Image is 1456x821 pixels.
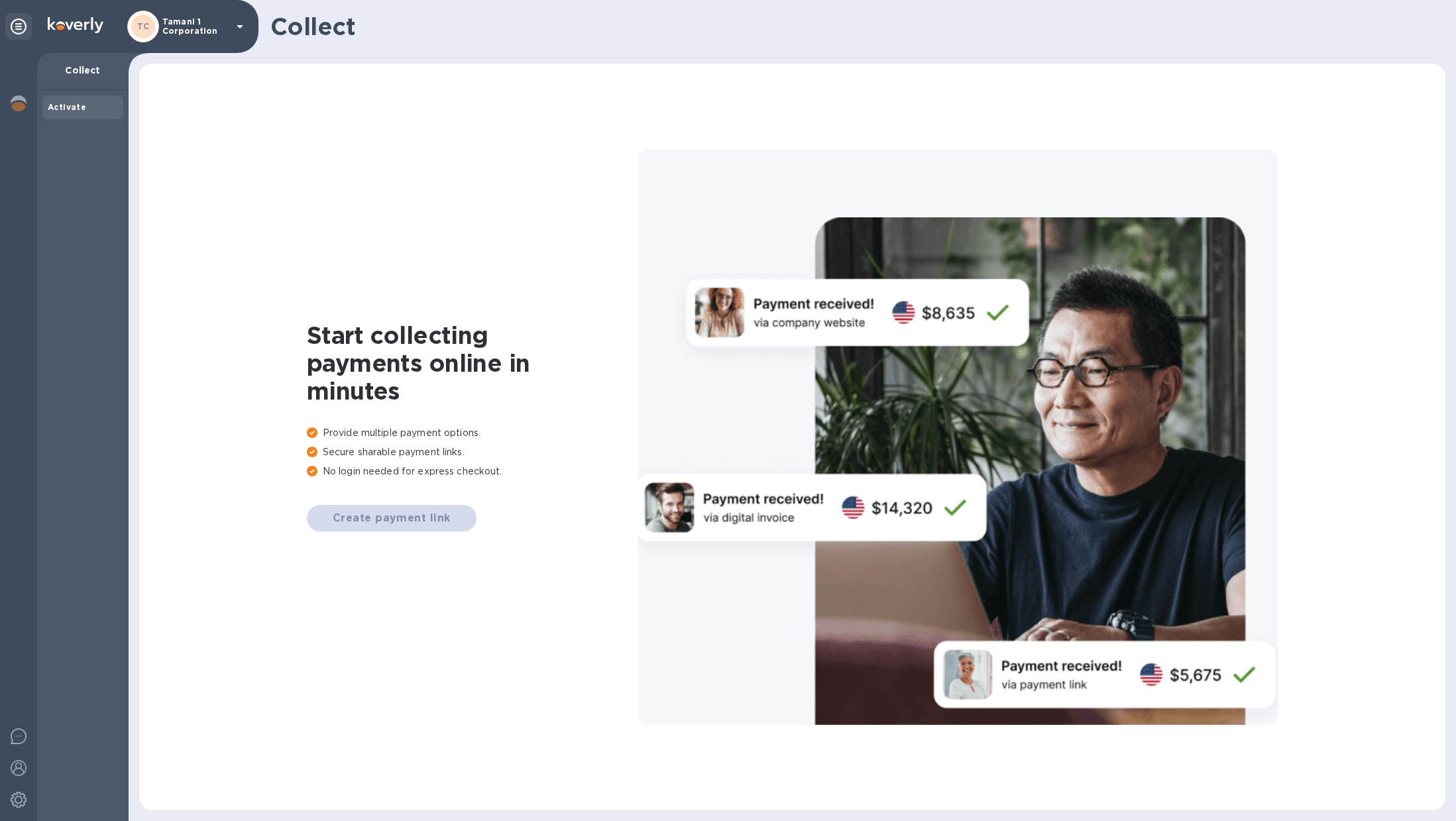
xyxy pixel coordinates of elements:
p: Secure sharable payment links. [307,445,638,459]
div: Unpin categories [5,13,32,40]
b: TC [137,21,150,31]
p: Collect [48,64,118,77]
p: Tamani 1 Corporation [162,17,229,36]
b: Activate [48,102,86,112]
p: No login needed for express checkout. [307,465,638,478]
img: Logo [48,17,103,33]
h1: Start collecting payments online in minutes [307,321,638,405]
p: Provide multiple payment options. [307,426,638,440]
h1: Collect [270,13,1435,40]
